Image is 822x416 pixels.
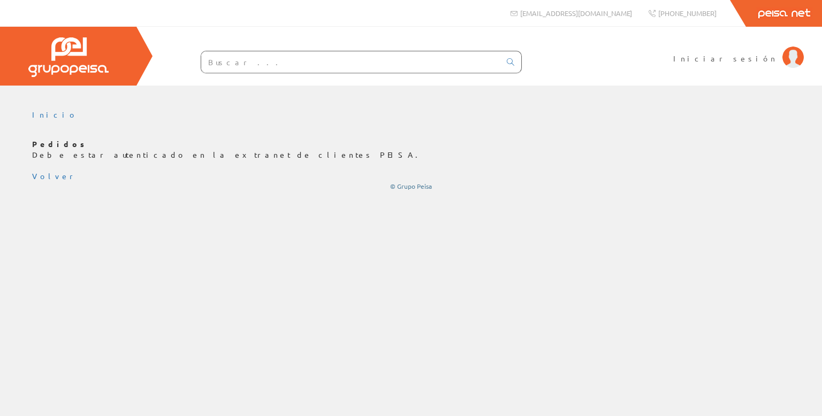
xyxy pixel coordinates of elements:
[28,37,109,77] img: Grupo Peisa
[520,9,632,18] span: [EMAIL_ADDRESS][DOMAIN_NAME]
[658,9,717,18] span: [PHONE_NUMBER]
[673,53,777,64] span: Iniciar sesión
[32,110,78,119] a: Inicio
[201,51,500,73] input: Buscar ...
[673,44,804,55] a: Iniciar sesión
[32,171,77,181] a: Volver
[32,182,790,191] div: © Grupo Peisa
[32,139,790,160] p: Debe estar autenticado en la extranet de clientes PEISA.
[32,139,88,149] b: Pedidos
